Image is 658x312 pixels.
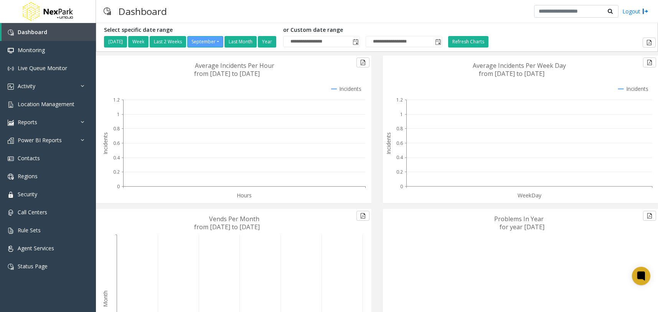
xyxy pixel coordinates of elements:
button: Export to pdf [643,211,656,221]
button: Last 2 Weeks [150,36,186,48]
img: 'icon' [8,48,14,54]
text: from [DATE] to [DATE] [479,69,544,78]
img: 'icon' [8,174,14,180]
text: WeekDay [518,192,542,199]
text: Average Incidents Per Week Day [473,61,566,70]
a: Dashboard [2,23,96,41]
text: Vends Per Month [209,215,259,223]
text: Average Incidents Per Hour [195,61,274,70]
text: 0.2 [113,169,120,175]
img: 'icon' [8,138,14,144]
h3: Dashboard [115,2,171,21]
text: 0.4 [396,154,403,161]
span: Reports [18,118,37,126]
img: 'icon' [8,30,14,36]
text: for year [DATE] [500,223,544,231]
button: Week [128,36,148,48]
span: Contacts [18,154,40,162]
text: 1.2 [113,97,120,103]
img: pageIcon [104,2,111,21]
button: Export to pdf [643,38,656,48]
span: Security [18,190,37,198]
img: 'icon' [8,156,14,162]
text: 0 [400,183,403,190]
span: Rule Sets [18,227,41,234]
img: 'icon' [8,192,14,198]
text: 0.4 [113,154,120,161]
a: Logout [622,7,648,15]
span: Toggle popup [434,36,442,47]
img: 'icon' [8,84,14,90]
text: 0.8 [396,125,403,132]
button: Year [258,36,276,48]
text: 1.2 [396,97,403,103]
button: Export to pdf [356,57,369,67]
text: Incidents [102,132,109,154]
text: Month [102,291,109,307]
span: Location Management [18,100,74,108]
text: Problems In Year [494,215,544,223]
h5: Select specific date range [104,27,277,33]
img: 'icon' [8,120,14,126]
img: 'icon' [8,246,14,252]
text: 0 [117,183,120,190]
span: Status Page [18,263,48,270]
img: 'icon' [8,66,14,72]
span: Dashboard [18,28,47,36]
text: 0.6 [113,140,120,146]
button: Last Month [224,36,257,48]
img: 'icon' [8,102,14,108]
h5: or Custom date range [283,27,442,33]
span: Power BI Reports [18,136,62,144]
span: Toggle popup [351,36,360,47]
span: Agent Services [18,245,54,252]
button: Export to pdf [643,57,656,67]
button: [DATE] [104,36,127,48]
span: Monitoring [18,46,45,54]
button: Export to pdf [356,211,369,221]
img: 'icon' [8,210,14,216]
img: 'icon' [8,228,14,234]
span: Live Queue Monitor [18,64,67,72]
text: 0.2 [396,169,403,175]
text: 0.8 [113,125,120,132]
img: logout [642,7,648,15]
img: 'icon' [8,264,14,270]
button: Refresh Charts [448,36,488,48]
text: 0.6 [396,140,403,146]
span: Activity [18,82,35,90]
span: Call Centers [18,209,47,216]
text: 1 [117,111,120,118]
text: 1 [400,111,403,118]
span: Regions [18,172,38,180]
text: Incidents [385,132,392,154]
text: from [DATE] to [DATE] [194,69,260,78]
button: September [187,36,223,48]
text: from [DATE] to [DATE] [194,223,260,231]
text: Hours [237,192,252,199]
